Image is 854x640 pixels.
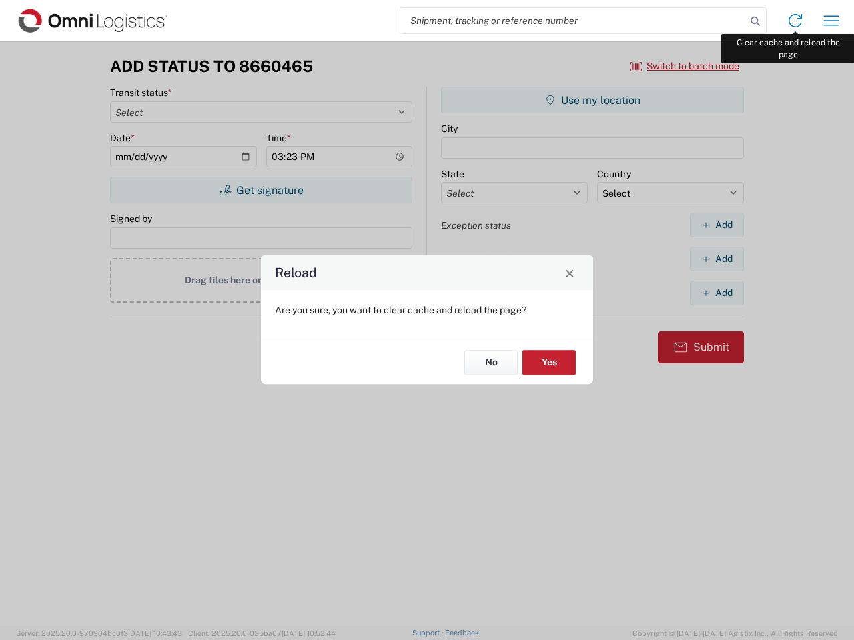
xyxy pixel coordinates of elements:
input: Shipment, tracking or reference number [400,8,746,33]
button: No [464,350,518,375]
button: Yes [522,350,576,375]
h4: Reload [275,263,317,283]
p: Are you sure, you want to clear cache and reload the page? [275,304,579,316]
button: Close [560,263,579,282]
